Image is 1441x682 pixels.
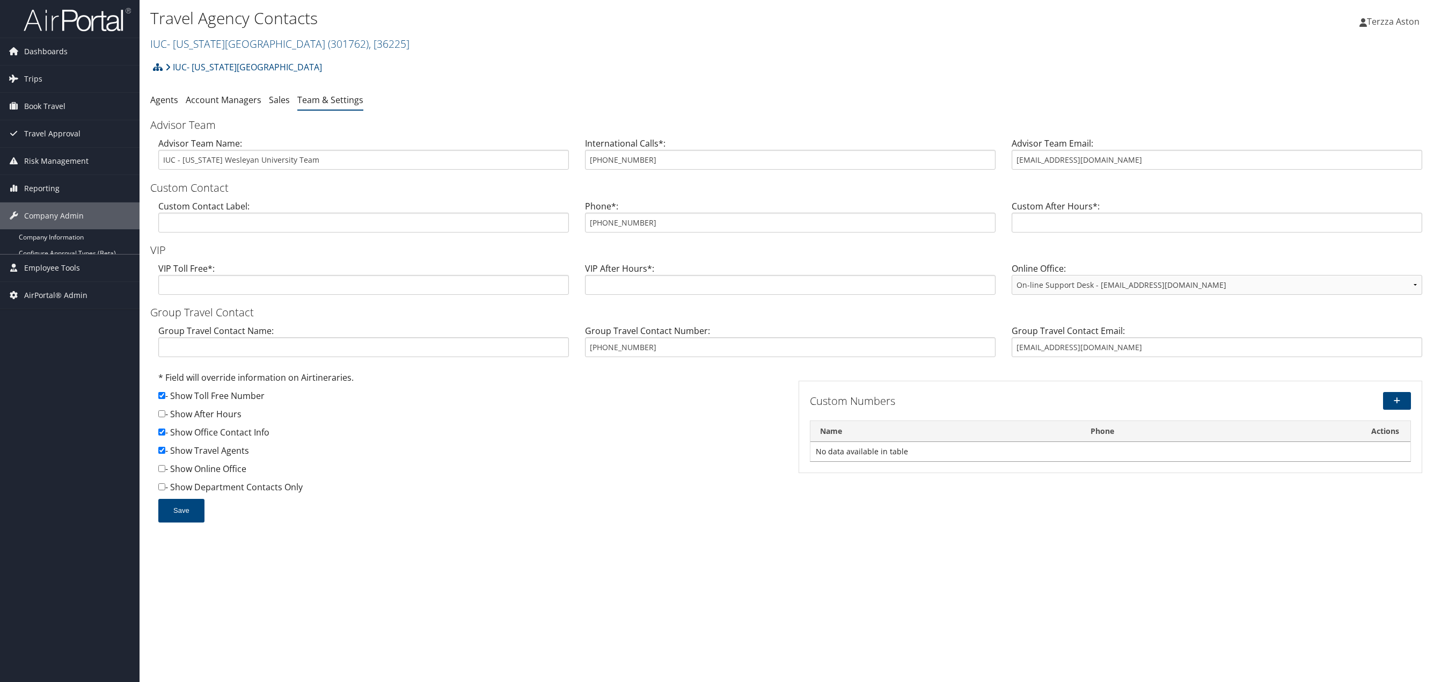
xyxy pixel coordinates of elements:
[269,94,290,106] a: Sales
[158,462,782,481] div: - Show Online Office
[158,499,204,523] button: Save
[150,37,409,51] a: IUC- [US_STATE][GEOGRAPHIC_DATA]
[158,389,782,408] div: - Show Toll Free Number
[158,371,782,389] div: * Field will override information on Airtineraries.
[1360,421,1410,442] th: Actions: activate to sort column ascending
[810,421,1081,442] th: Name: activate to sort column descending
[150,324,577,366] div: Group Travel Contact Name:
[186,94,261,106] a: Account Managers
[369,37,409,51] span: , [ 36225 ]
[158,426,782,444] div: - Show Office Contact Info
[150,7,1004,30] h1: Travel Agency Contacts
[24,175,60,202] span: Reporting
[1359,5,1430,38] a: Terzza Aston
[1004,262,1430,303] div: Online Office:
[150,137,577,178] div: Advisor Team Name:
[150,305,1430,320] h3: Group Travel Contact
[150,118,1430,133] h3: Advisor Team
[1004,324,1430,366] div: Group Travel Contact Email:
[158,481,782,499] div: - Show Department Contacts Only
[158,408,782,426] div: - Show After Hours
[328,37,369,51] span: ( 301762 )
[24,202,84,229] span: Company Admin
[1004,200,1430,241] div: Custom After Hours*:
[158,444,782,462] div: - Show Travel Agents
[810,442,1411,461] td: No data available in table
[24,282,87,309] span: AirPortal® Admin
[150,243,1430,258] h3: VIP
[577,262,1004,303] div: VIP After Hours*:
[24,93,65,120] span: Book Travel
[1367,16,1420,27] span: Terzza Aston
[150,262,577,303] div: VIP Toll Free*:
[24,120,81,147] span: Travel Approval
[150,180,1430,195] h3: Custom Contact
[577,200,1004,241] div: Phone*:
[810,394,1208,409] h3: Custom Numbers
[1081,421,1360,442] th: Phone: activate to sort column ascending
[577,324,1004,366] div: Group Travel Contact Number:
[24,255,80,281] span: Employee Tools
[297,94,363,106] a: Team & Settings
[577,137,1004,178] div: International Calls*:
[150,200,577,241] div: Custom Contact Label:
[165,56,322,78] a: IUC- [US_STATE][GEOGRAPHIC_DATA]
[24,148,89,175] span: Risk Management
[24,7,131,32] img: airportal-logo.png
[150,94,178,106] a: Agents
[1004,137,1430,178] div: Advisor Team Email:
[24,38,68,65] span: Dashboards
[24,66,42,92] span: Trips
